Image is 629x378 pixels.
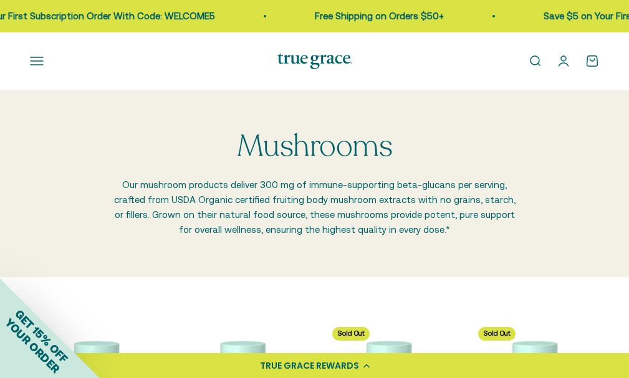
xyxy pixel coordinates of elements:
span: YOUR ORDER [2,316,62,376]
a: Free Shipping on Orders $50+ [184,11,313,21]
p: Our mushroom products deliver 300 mg of immune-supporting beta-glucans per serving, crafted from ... [112,177,517,237]
span: GET 15% OFF [12,307,70,365]
div: TRUE GRACE REWARDS [260,359,359,372]
p: Mushrooms [237,130,393,163]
